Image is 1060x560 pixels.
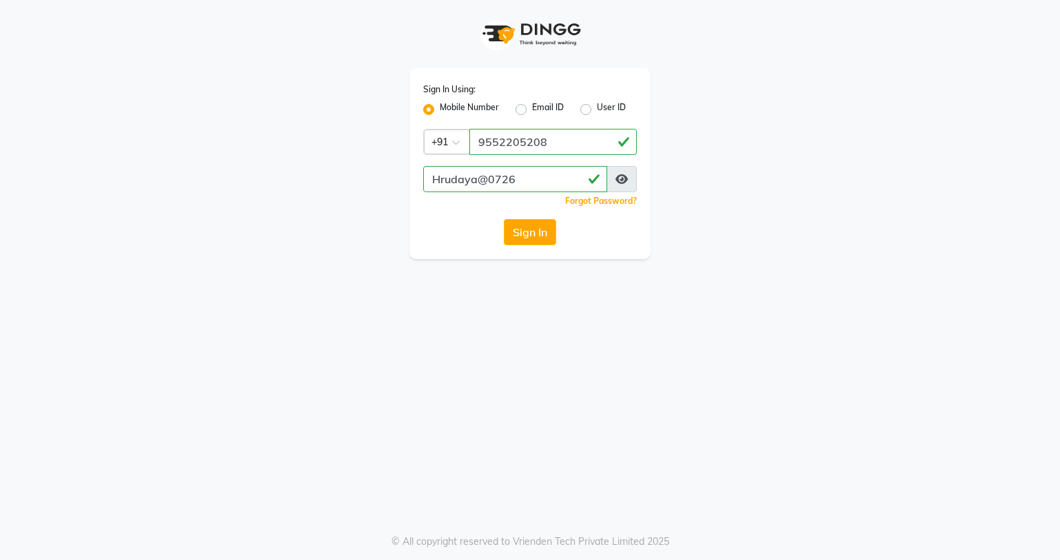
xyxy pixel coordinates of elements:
input: Username [423,166,607,192]
button: Sign In [504,219,556,245]
label: Mobile Number [440,101,499,118]
label: Email ID [532,101,564,118]
label: User ID [597,101,626,118]
img: logo1.svg [475,14,585,54]
label: Sign In Using: [423,83,476,96]
input: Username [469,129,637,155]
a: Forgot Password? [565,196,637,206]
